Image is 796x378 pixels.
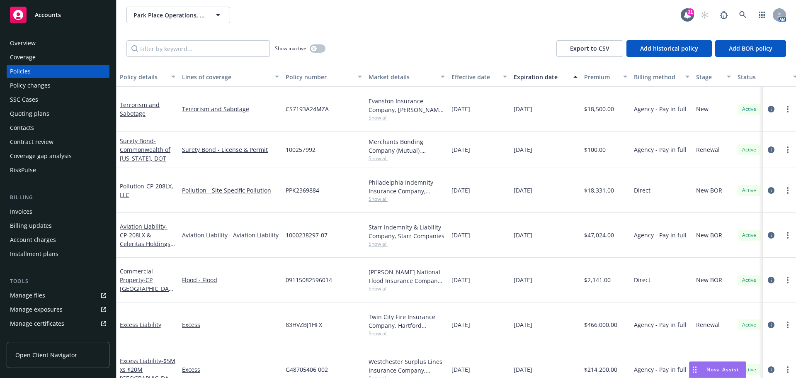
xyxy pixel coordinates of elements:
[286,276,332,284] span: 09115082596014
[766,275,776,285] a: circleInformation
[182,276,279,284] a: Flood - Flood
[7,277,109,285] div: Tools
[120,137,170,162] a: Surety Bond
[286,320,322,329] span: 83HVZBJ1HFX
[631,67,693,87] button: Billing method
[584,145,606,154] span: $100.00
[514,276,532,284] span: [DATE]
[634,145,687,154] span: Agency - Pay in full
[126,40,270,57] input: Filter by keyword...
[7,331,109,344] a: Manage claims
[584,73,618,81] div: Premium
[369,195,445,202] span: Show all
[369,137,445,155] div: Merchants Bonding Company (Mutual), Merchants Bonding Company
[369,330,445,337] span: Show all
[120,321,161,329] a: Excess Liability
[7,289,109,302] a: Manage files
[7,247,109,261] a: Installment plans
[10,37,36,50] div: Overview
[634,73,680,81] div: Billing method
[584,105,614,113] span: $18,500.00
[634,186,650,195] span: Direct
[514,320,532,329] span: [DATE]
[10,121,34,134] div: Contacts
[286,186,319,195] span: PPK2369884
[783,320,793,330] a: more
[10,331,52,344] div: Manage claims
[10,219,52,232] div: Billing updates
[286,365,328,374] span: G48705406 002
[182,73,270,81] div: Lines of coverage
[7,219,109,232] a: Billing updates
[451,73,498,81] div: Effective date
[7,135,109,149] a: Contract review
[581,67,631,87] button: Premium
[10,247,58,261] div: Installment plans
[120,101,160,117] a: Terrorism and Sabotage
[369,240,445,247] span: Show all
[556,40,623,57] button: Export to CSV
[741,276,757,284] span: Active
[10,93,38,106] div: SSC Cases
[10,107,49,120] div: Quoting plans
[570,44,609,52] span: Export to CSV
[7,51,109,64] a: Coverage
[741,321,757,329] span: Active
[766,230,776,240] a: circleInformation
[451,365,470,374] span: [DATE]
[696,7,713,23] a: Start snowing
[369,114,445,121] span: Show all
[126,7,230,23] button: Park Place Operations, Inc.
[7,317,109,330] a: Manage certificates
[286,145,315,154] span: 100257992
[10,205,32,218] div: Invoices
[133,11,205,20] span: Park Place Operations, Inc.
[766,145,776,155] a: circleInformation
[689,362,700,378] div: Drag to move
[7,163,109,177] a: RiskPulse
[584,320,617,329] span: $466,000.00
[120,137,170,162] span: - Commonwealth of [US_STATE], DOT
[10,233,56,246] div: Account charges
[365,67,448,87] button: Market details
[7,3,109,27] a: Accounts
[783,145,793,155] a: more
[369,312,445,330] div: Twin City Fire Insurance Company, Hartford Insurance Group
[7,205,109,218] a: Invoices
[10,51,36,64] div: Coverage
[120,267,172,310] a: Commercial Property
[451,276,470,284] span: [DATE]
[640,44,698,52] span: Add historical policy
[286,73,353,81] div: Policy number
[729,44,772,52] span: Add BOR policy
[120,222,170,256] a: Aviation Liability
[10,317,64,330] div: Manage certificates
[120,276,173,310] span: - CP [GEOGRAPHIC_DATA] - [STREET_ADDRESS]
[766,320,776,330] a: circleInformation
[7,193,109,202] div: Billing
[783,185,793,195] a: more
[182,320,279,329] a: Excess
[451,186,470,195] span: [DATE]
[120,73,166,81] div: Policy details
[514,186,532,195] span: [DATE]
[369,223,445,240] div: Starr Indemnity & Liability Company, Starr Companies
[10,135,53,149] div: Contract review
[783,230,793,240] a: more
[10,289,45,302] div: Manage files
[182,186,279,195] a: Pollution - Site Specific Pollution
[514,231,532,239] span: [DATE]
[696,320,720,329] span: Renewal
[696,145,720,154] span: Renewal
[584,231,614,239] span: $47,024.00
[7,37,109,50] a: Overview
[448,67,510,87] button: Effective date
[584,276,611,284] span: $2,141.00
[716,7,732,23] a: Report a Bug
[182,145,279,154] a: Surety Bond - License & Permit
[15,351,77,359] span: Open Client Navigator
[7,79,109,92] a: Policy changes
[451,320,470,329] span: [DATE]
[35,12,61,18] span: Accounts
[514,145,532,154] span: [DATE]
